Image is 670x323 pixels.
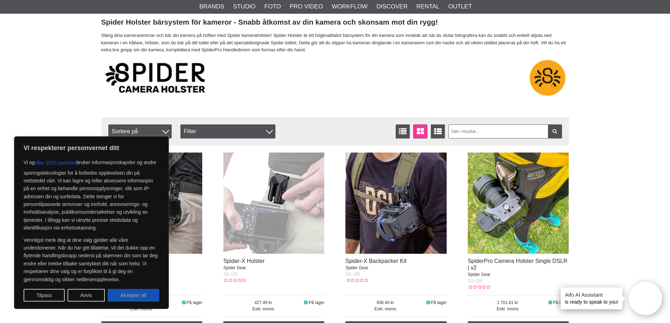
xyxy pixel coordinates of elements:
span: 1 701.81 [468,299,548,306]
span: SG-230 [468,278,482,283]
a: Studio [233,2,256,11]
a: Utvidet liste [431,124,445,138]
a: Spider-X Backpacker Kit [345,258,406,264]
div: is ready to speak to you! [561,288,623,309]
p: Vi og bruker informasjonskapsler og andre sporingsteknologier for å forbedre opplevelsen din på n... [24,156,159,232]
div: Vi respekterer personvernet ditt [14,136,169,309]
span: Exkl. moms [223,306,303,312]
img: SpiderPro Camera Holster Single DSLR | v2 [468,153,569,254]
img: Spider-X Backpacker Kit [345,153,447,254]
span: Spider Gear [468,272,491,277]
span: På lager [186,300,202,305]
a: Foto [264,2,281,11]
div: Kundevurdering: 0 [468,284,490,290]
span: Exkl. moms [345,306,425,312]
span: Exkl. moms [468,306,548,312]
div: Kundevurdering: 0 [345,277,368,284]
p: Släng dina kameraremmar och bär din kamera på höften med Spider kamerahölster! Spider Holster är ... [101,32,569,54]
button: Aksepter alt [108,289,159,302]
span: Spider Gear [223,265,246,270]
a: Rental [416,2,440,11]
a: Outlet [448,2,472,11]
div: Kundevurdering: 0 [223,277,246,284]
span: Spider Gear [345,265,368,270]
a: Vis liste [396,124,410,138]
div: Filter [180,124,275,138]
button: Tilpass [24,289,65,302]
h4: Aifo AI Assistant [565,291,618,298]
span: SG-195 [345,272,360,277]
span: 936.40 [345,299,425,306]
p: Vi respekterer personvernet ditt [24,144,159,152]
a: Discover [376,2,408,11]
i: På lager [548,300,553,305]
a: Spider-X Holster [223,258,264,264]
span: På lager [431,300,447,305]
input: Søk i resultat ... [448,124,562,138]
i: På lager [303,300,309,305]
span: På lager [553,300,569,305]
i: På lager [425,300,431,305]
h2: Spider Holster bärsystem för kameror - Snabb åtkomst av din kamera och skonsam mot din rygg! [101,17,569,27]
p: Vennligst merk deg at dine valg gjelder alle våre underdomener. Når du har gitt tillatelse, vil d... [24,236,159,283]
span: Sortere på [108,124,172,138]
span: På lager [309,300,325,305]
button: Avvis [68,289,105,302]
a: Vindusvisning [413,124,427,138]
button: våre 1533 partnere [35,156,76,169]
a: Pro Video [290,2,323,11]
a: Brands [199,2,224,11]
img: SpiderPro Camera Holster and Camera Hand Strap [101,58,569,97]
i: På lager [181,300,187,305]
a: Workflow [332,2,368,11]
a: Filter [548,124,562,138]
img: Spider-X Holster [223,153,325,254]
a: SpiderPro Camera Holster Single DSLR | v2 [468,258,568,271]
span: 427.49 [223,299,303,306]
span: SG-192 [223,272,238,277]
span: Exkl. moms [101,306,181,312]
